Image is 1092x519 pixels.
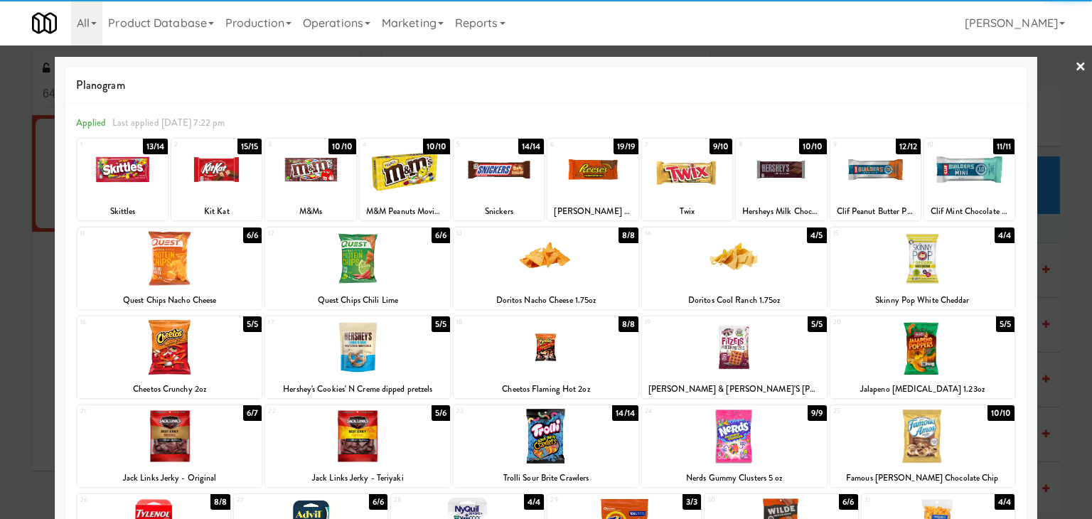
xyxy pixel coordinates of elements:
div: Jack Links Jerky - Teriyaki [267,469,448,487]
div: Hersheys Milk Chocolate Bar [738,203,824,220]
div: 79/10Twix [642,139,732,220]
div: Clif Mint Chocolate Protein Bar [926,203,1012,220]
div: Clif Peanut Butter Protein Bar [833,203,919,220]
div: 2510/10Famous [PERSON_NAME] Chocolate Chip [830,405,1015,487]
div: Hersheys Milk Chocolate Bar [736,203,826,220]
div: 8/8 [619,316,638,332]
div: 912/12Clif Peanut Butter Protein Bar [830,139,921,220]
div: 26 [80,494,154,506]
div: M&Ms [265,203,355,220]
div: Quest Chips Chili Lime [265,291,450,309]
div: 10/10 [799,139,827,154]
div: 6/6 [432,228,450,243]
div: Jack Links Jerky - Original [80,469,260,487]
div: Doritos Cool Ranch 1.75oz [644,291,825,309]
div: 3/3 [682,494,701,510]
div: 5/5 [432,316,450,332]
div: 138/8Doritos Nacho Cheese 1.75oz [454,228,638,309]
div: Cheetos Crunchy 2oz [80,380,260,398]
div: 29 [550,494,624,506]
div: 20 [833,316,923,328]
div: Skittles [77,203,168,220]
div: 11/11 [993,139,1015,154]
div: Skinny Pop White Cheddar [833,291,1013,309]
div: 225/6Jack Links Jerky - Teriyaki [265,405,450,487]
div: 165/5Cheetos Crunchy 2oz [77,316,262,398]
div: Jack Links Jerky - Teriyaki [265,469,450,487]
div: Hershey's Cookies' N Creme dipped pretzels [265,380,450,398]
div: 188/8Cheetos Flaming Hot 2oz [454,316,638,398]
div: 10/10 [328,139,356,154]
div: 6/6 [839,494,857,510]
div: 14 [645,228,734,240]
div: Twix [642,203,732,220]
div: Trolli Sour Brite Crawlers [456,469,636,487]
div: 9/9 [808,405,826,421]
div: 215/15Kit Kat [171,139,262,220]
div: Cheetos Flaming Hot 2oz [456,380,636,398]
div: 25 [833,405,923,417]
div: 6/6 [369,494,387,510]
div: 216/7Jack Links Jerky - Original [77,405,262,487]
div: 619/19[PERSON_NAME] Peanut Butter Cups [547,139,638,220]
div: 14/14 [518,139,545,154]
div: 410/10M&M Peanuts Movie Theater Box [360,139,450,220]
div: 13/14 [143,139,168,154]
div: 16 [80,316,170,328]
div: M&Ms [267,203,353,220]
div: 5/5 [996,316,1015,332]
div: 8/8 [619,228,638,243]
div: Snickers [454,203,544,220]
div: 2314/14Trolli Sour Brite Crawlers [454,405,638,487]
div: 249/9Nerds Gummy Clusters 5 oz [642,405,827,487]
div: 5/5 [243,316,262,332]
div: 15 [833,228,923,240]
div: 7 [645,139,687,151]
div: 15/15 [237,139,262,154]
div: Hershey's Cookies' N Creme dipped pretzels [267,380,448,398]
div: 11 [80,228,170,240]
div: 8 [739,139,781,151]
div: Doritos Nacho Cheese 1.75oz [454,291,638,309]
div: 116/6Quest Chips Nacho Cheese [77,228,262,309]
div: 4 [363,139,405,151]
div: Jack Links Jerky - Original [77,469,262,487]
div: Snickers [456,203,542,220]
div: [PERSON_NAME] Peanut Butter Cups [550,203,636,220]
div: 17 [268,316,358,328]
span: Applied [76,116,107,129]
div: 126/6Quest Chips Chili Lime [265,228,450,309]
div: Doritos Nacho Cheese 1.75oz [456,291,636,309]
div: 195/5[PERSON_NAME] & [PERSON_NAME]'S [PERSON_NAME]: 3oz EVERTHING BAGEL [642,316,827,398]
div: 5/6 [432,405,450,421]
div: 9/10 [710,139,732,154]
div: 18 [456,316,546,328]
div: 144/5Doritos Cool Ranch 1.75oz [642,228,827,309]
div: M&M Peanuts Movie Theater Box [360,203,450,220]
a: × [1075,46,1086,90]
div: 8/8 [210,494,230,510]
div: 24 [645,405,734,417]
div: Quest Chips Nacho Cheese [77,291,262,309]
div: Kit Kat [173,203,259,220]
div: 6/6 [243,228,262,243]
span: Last applied [DATE] 7:22 pm [112,116,225,129]
div: 175/5Hershey's Cookies' N Creme dipped pretzels [265,316,450,398]
div: Trolli Sour Brite Crawlers [454,469,638,487]
div: Quest Chips Chili Lime [267,291,448,309]
div: 31 [864,494,938,506]
div: Cheetos Flaming Hot 2oz [454,380,638,398]
div: 1011/11Clif Mint Chocolate Protein Bar [924,139,1015,220]
div: Famous [PERSON_NAME] Chocolate Chip [833,469,1013,487]
div: Doritos Cool Ranch 1.75oz [642,291,827,309]
div: 30 [707,494,781,506]
div: 5/5 [808,316,826,332]
div: Nerds Gummy Clusters 5 oz [644,469,825,487]
div: M&M Peanuts Movie Theater Box [362,203,448,220]
div: Skittles [80,203,166,220]
div: 310/10M&Ms [265,139,355,220]
div: 22 [268,405,358,417]
div: 13 [456,228,546,240]
span: Planogram [76,75,1016,96]
div: 113/14Skittles [77,139,168,220]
